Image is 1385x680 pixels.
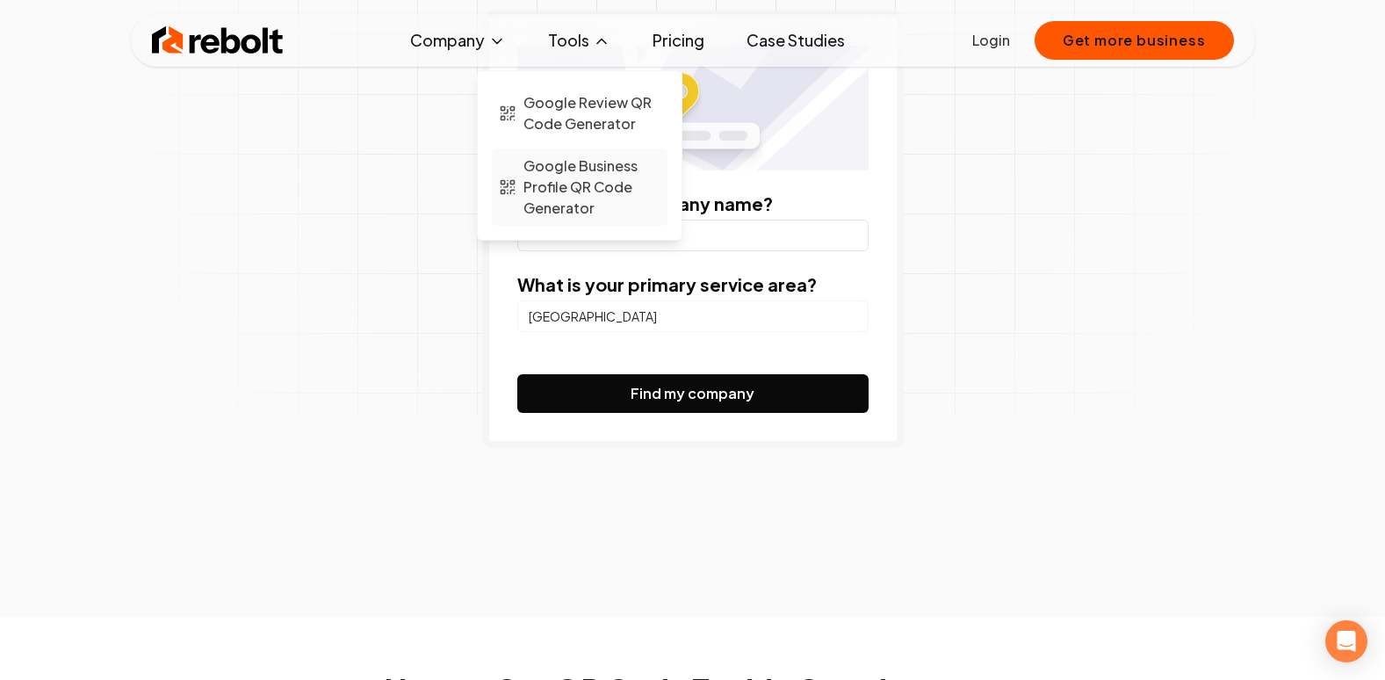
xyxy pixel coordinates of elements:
label: What is your primary service area? [517,273,817,295]
span: Google Business Profile QR Code Generator [523,156,660,219]
div: Open Intercom Messenger [1325,620,1367,662]
a: Google Business Profile QR Code Generator [492,148,667,226]
img: Location map [517,46,869,170]
button: Company [396,23,520,58]
a: Login [972,30,1010,51]
span: Google Review QR Code Generator [523,92,660,134]
input: City or county or neighborhood [517,300,869,332]
a: Google Review QR Code Generator [492,85,667,141]
input: Company Name [517,220,869,251]
button: Get more business [1035,21,1234,60]
button: Find my company [517,374,869,413]
a: Case Studies [732,23,859,58]
button: Tools [534,23,624,58]
img: Rebolt Logo [152,23,284,58]
a: Pricing [638,23,718,58]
